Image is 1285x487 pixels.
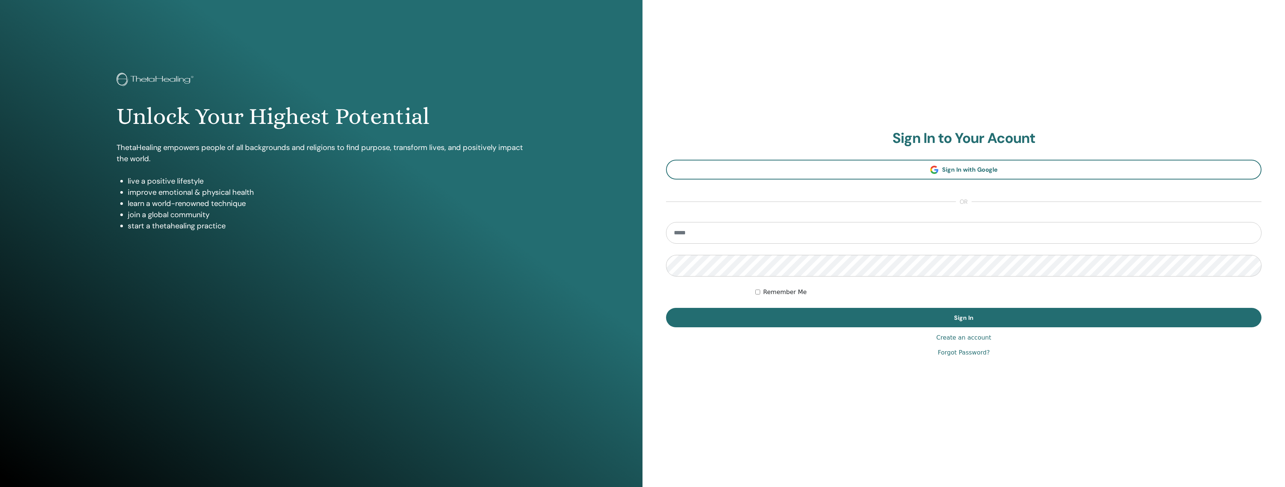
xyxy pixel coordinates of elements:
li: improve emotional & physical health [128,187,526,198]
button: Sign In [666,308,1261,327]
li: live a positive lifestyle [128,175,526,187]
h2: Sign In to Your Acount [666,130,1261,147]
li: join a global community [128,209,526,220]
a: Sign In with Google [666,160,1261,179]
a: Forgot Password? [938,348,990,357]
h1: Unlock Your Highest Potential [117,103,526,130]
span: Sign In [954,314,973,322]
div: Keep me authenticated indefinitely or until I manually logout [755,288,1261,297]
span: Sign In with Google [942,166,998,174]
label: Remember Me [763,288,807,297]
li: start a thetahealing practice [128,220,526,231]
li: learn a world-renowned technique [128,198,526,209]
span: or [956,197,972,206]
p: ThetaHealing empowers people of all backgrounds and religions to find purpose, transform lives, a... [117,142,526,164]
a: Create an account [936,333,991,342]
